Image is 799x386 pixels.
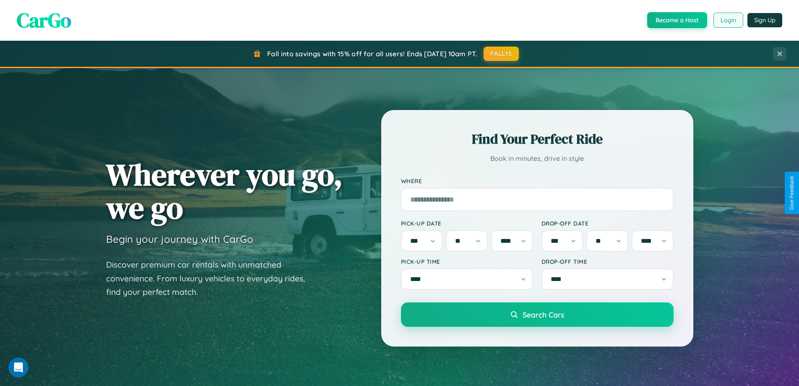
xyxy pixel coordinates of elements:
label: Pick-up Time [401,258,533,265]
button: Login [713,13,743,28]
p: Discover premium car rentals with unmatched convenience. From luxury vehicles to everyday rides, ... [106,258,316,299]
span: Fall into savings with 15% off for all users! Ends [DATE] 10am PT. [267,50,477,58]
label: Drop-off Date [541,220,674,227]
label: Pick-up Date [401,220,533,227]
button: Sign Up [747,13,782,27]
button: Become a Host [647,12,707,28]
h3: Begin your journey with CarGo [106,233,253,245]
label: Where [401,177,674,184]
div: Give Feedback [789,176,795,210]
h1: Wherever you go, we go [106,158,343,224]
span: CarGo [17,6,71,34]
label: Drop-off Time [541,258,674,265]
p: Book in minutes, drive in style [401,152,674,165]
iframe: Intercom live chat [8,357,29,378]
h2: Find Your Perfect Ride [401,130,674,148]
span: Search Cars [523,310,564,319]
button: Search Cars [401,302,674,327]
button: FALL15 [484,47,519,61]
